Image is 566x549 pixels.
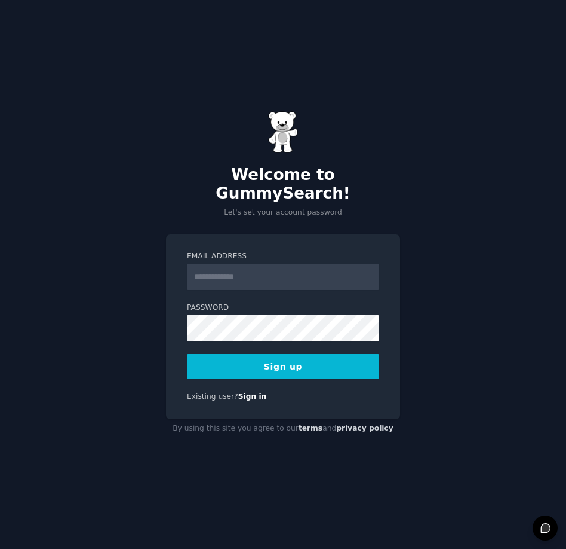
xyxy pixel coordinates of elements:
[166,166,400,203] h2: Welcome to GummySearch!
[187,303,379,313] label: Password
[187,354,379,379] button: Sign up
[336,424,393,432] a: privacy policy
[166,419,400,438] div: By using this site you agree to our and
[166,208,400,218] p: Let's set your account password
[268,111,298,153] img: Gummy Bear
[187,251,379,262] label: Email Address
[238,392,267,401] a: Sign in
[187,392,238,401] span: Existing user?
[299,424,322,432] a: terms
